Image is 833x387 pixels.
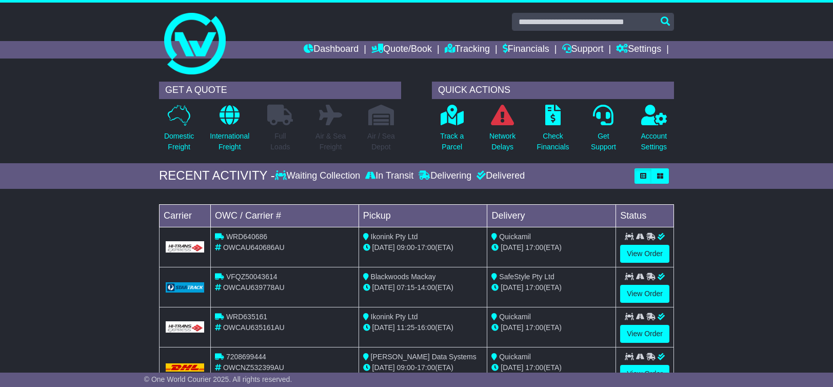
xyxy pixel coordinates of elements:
[491,282,611,293] div: (ETA)
[223,283,285,292] span: OWCAU639778AU
[166,282,204,293] img: GetCarrierServiceLogo
[620,365,669,383] a: View Order
[372,243,395,251] span: [DATE]
[223,363,284,372] span: OWCNZ532399AU
[562,41,604,59] a: Support
[417,363,435,372] span: 17:00
[371,353,477,361] span: [PERSON_NAME] Data Systems
[489,104,516,158] a: NetworkDelays
[525,363,543,372] span: 17:00
[304,41,359,59] a: Dashboard
[525,283,543,292] span: 17:00
[499,313,530,321] span: Quickamil
[616,41,661,59] a: Settings
[416,170,474,182] div: Delivering
[160,204,211,227] td: Carrier
[432,82,674,99] div: QUICK ACTIONS
[371,41,432,59] a: Quote/Book
[226,353,266,361] span: 7208699444
[499,353,530,361] span: Quickamil
[397,363,415,372] span: 09:00
[525,323,543,332] span: 17:00
[397,243,415,251] span: 09:00
[397,323,415,332] span: 11:25
[209,104,250,158] a: InternationalFreight
[166,363,204,372] img: DHL.png
[491,362,611,373] div: (ETA)
[620,325,669,343] a: View Order
[525,243,543,251] span: 17:00
[641,104,668,158] a: AccountSettings
[537,131,569,152] p: Check Financials
[474,170,525,182] div: Delivered
[211,204,359,227] td: OWC / Carrier #
[363,170,416,182] div: In Transit
[590,104,617,158] a: GetSupport
[359,204,487,227] td: Pickup
[501,283,523,292] span: [DATE]
[159,168,275,183] div: RECENT ACTIVITY -
[223,243,285,251] span: OWCAU640686AU
[275,170,363,182] div: Waiting Collection
[166,241,204,253] img: GetCarrierServiceLogo
[210,131,249,152] p: International Freight
[363,322,483,333] div: - (ETA)
[371,313,418,321] span: Ikonink Pty Ltd
[166,321,204,333] img: GetCarrierServiceLogo
[367,131,395,152] p: Air / Sea Depot
[620,285,669,303] a: View Order
[501,323,523,332] span: [DATE]
[591,131,616,152] p: Get Support
[440,104,464,158] a: Track aParcel
[445,41,490,59] a: Tracking
[226,313,267,321] span: WRD635161
[417,283,435,292] span: 14:00
[487,204,616,227] td: Delivery
[371,273,436,281] span: Blackwoods Mackay
[641,131,667,152] p: Account Settings
[315,131,346,152] p: Air & Sea Freight
[164,131,194,152] p: Domestic Freight
[499,233,530,241] span: Quickamil
[491,322,611,333] div: (ETA)
[226,273,277,281] span: VFQZ50043614
[417,243,435,251] span: 17:00
[371,233,418,241] span: Ikonink Pty Ltd
[501,243,523,251] span: [DATE]
[372,283,395,292] span: [DATE]
[144,375,292,383] span: © One World Courier 2025. All rights reserved.
[491,242,611,253] div: (ETA)
[223,323,285,332] span: OWCAU635161AU
[363,362,483,373] div: - (ETA)
[397,283,415,292] span: 07:15
[417,323,435,332] span: 16:00
[501,363,523,372] span: [DATE]
[164,104,194,158] a: DomesticFreight
[489,131,515,152] p: Network Delays
[159,82,401,99] div: GET A QUOTE
[363,282,483,293] div: - (ETA)
[372,363,395,372] span: [DATE]
[616,204,674,227] td: Status
[267,131,293,152] p: Full Loads
[372,323,395,332] span: [DATE]
[363,242,483,253] div: - (ETA)
[499,273,554,281] span: SafeStyle Pty Ltd
[537,104,570,158] a: CheckFinancials
[503,41,549,59] a: Financials
[440,131,464,152] p: Track a Parcel
[226,233,267,241] span: WRD640686
[620,245,669,263] a: View Order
